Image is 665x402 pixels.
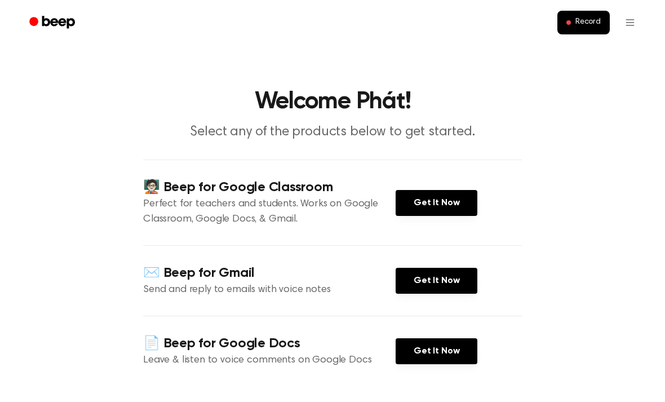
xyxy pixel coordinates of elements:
[143,264,396,282] h4: ✉️ Beep for Gmail
[44,90,621,114] h1: Welcome Phát!
[396,338,477,364] a: Get It Now
[575,17,601,28] span: Record
[143,197,396,227] p: Perfect for teachers and students. Works on Google Classroom, Google Docs, & Gmail.
[143,334,396,353] h4: 📄 Beep for Google Docs
[143,353,396,368] p: Leave & listen to voice comments on Google Docs
[143,178,396,197] h4: 🧑🏻‍🏫 Beep for Google Classroom
[143,282,396,298] p: Send and reply to emails with voice notes
[396,268,477,294] a: Get It Now
[396,190,477,216] a: Get It Now
[617,9,644,36] button: Open menu
[21,12,85,34] a: Beep
[557,11,610,34] button: Record
[116,123,549,142] p: Select any of the products below to get started.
